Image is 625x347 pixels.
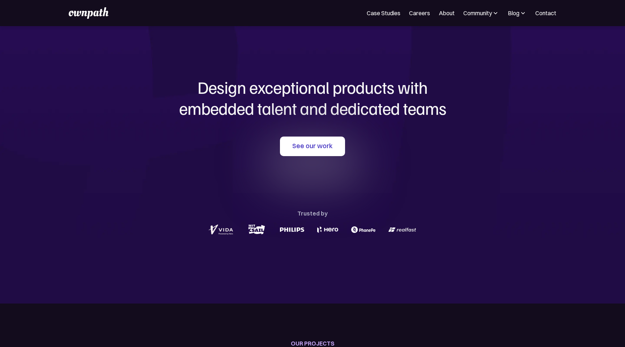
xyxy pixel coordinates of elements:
[463,9,499,17] div: Community
[367,9,400,17] a: Case Studies
[139,77,486,118] h1: Design exceptional products with embedded talent and dedicated teams
[508,9,527,17] div: Blog
[463,9,492,17] div: Community
[409,9,430,17] a: Careers
[297,208,328,218] div: Trusted by
[280,137,345,156] a: See our work
[535,9,556,17] a: Contact
[508,9,519,17] div: Blog
[439,9,455,17] a: About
